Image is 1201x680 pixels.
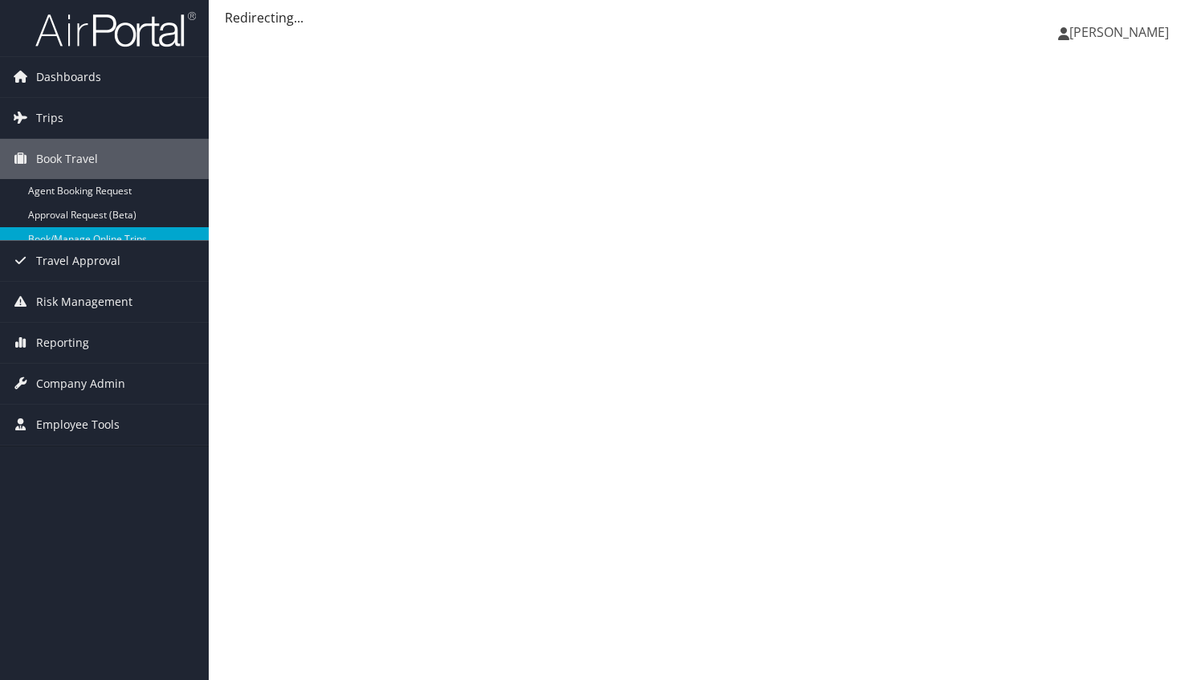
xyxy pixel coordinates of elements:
[225,8,1185,27] div: Redirecting...
[36,282,132,322] span: Risk Management
[36,139,98,179] span: Book Travel
[36,98,63,138] span: Trips
[36,241,120,281] span: Travel Approval
[36,364,125,404] span: Company Admin
[36,57,101,97] span: Dashboards
[35,10,196,48] img: airportal-logo.png
[1058,8,1185,56] a: [PERSON_NAME]
[1069,23,1169,41] span: [PERSON_NAME]
[36,405,120,445] span: Employee Tools
[36,323,89,363] span: Reporting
